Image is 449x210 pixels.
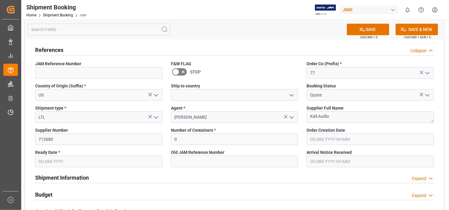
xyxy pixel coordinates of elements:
button: open menu [422,68,431,78]
span: Old JAM Reference Number [171,149,225,156]
input: DD.MM.YYYY [35,156,163,167]
div: Collapse [410,48,426,54]
button: JIMS [340,4,401,15]
span: Ctrl/CMD + S [360,35,377,39]
button: open menu [151,113,160,122]
a: Shipment Booking [43,13,73,17]
h2: Budget [35,191,52,199]
button: SAVE [347,24,389,35]
div: Shipment Booking [26,3,86,12]
span: Arrival Notice Received [307,149,352,156]
img: Exertis%20JAM%20-%20Email%20Logo.jpg_1722504956.jpg [315,5,336,15]
h2: References [35,46,63,54]
button: Help Center [414,3,428,17]
a: Home [26,13,36,17]
span: STOP [190,69,201,75]
div: Expand [412,192,426,199]
div: JIMS [340,5,398,14]
span: Order Co (Prefix) [307,61,342,67]
button: open menu [422,90,431,100]
span: Agent [171,105,185,111]
span: Supplier Full Name [307,105,343,111]
input: DD.MM.YYYY HH:MM [307,156,434,167]
input: DD.MM.YYYY HH:MM [307,134,434,145]
input: Search Fields [28,24,170,35]
span: Order Creation Date [307,127,345,134]
span: Number of Containers [171,127,216,134]
button: open menu [151,90,160,100]
button: SAVE & NEW [396,24,438,35]
span: Ctrl/CMD + Shift + S [404,35,431,39]
span: Booking Status [307,83,336,89]
span: JAM Reference Number [35,61,81,67]
span: Ready Date [35,149,60,156]
input: Type to search/select [35,89,163,101]
span: Shipment type [35,105,66,111]
span: Ship to country [171,83,200,89]
button: show 0 new notifications [401,3,414,17]
button: open menu [287,113,296,122]
span: Country of Origin (Suffix) [35,83,86,89]
h2: Shipment Information [35,174,89,182]
div: Expand [412,175,426,182]
textarea: Kali Audio [307,111,434,123]
span: F&W FLAG [171,61,191,67]
span: Supplier Number [35,127,68,134]
button: open menu [287,90,296,100]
